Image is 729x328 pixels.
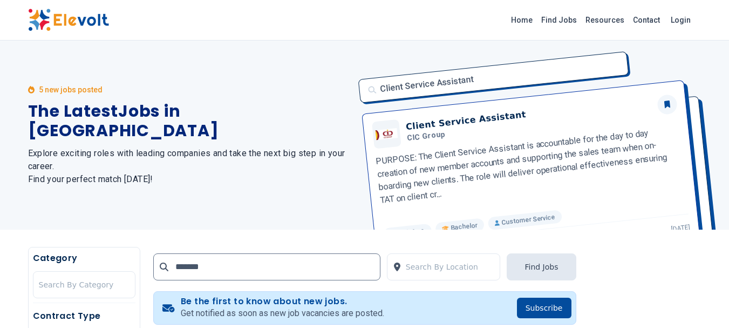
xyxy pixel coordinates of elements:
img: Elevolt [28,9,109,31]
a: Login [664,9,697,31]
a: Resources [581,11,629,29]
button: Find Jobs [507,253,576,280]
a: Home [507,11,537,29]
h5: Category [33,252,135,265]
h5: Contract Type [33,310,135,323]
h2: Explore exciting roles with leading companies and take the next big step in your career. Find you... [28,147,352,186]
button: Subscribe [517,298,571,318]
a: Find Jobs [537,11,581,29]
h4: Be the first to know about new jobs. [181,296,384,307]
p: 5 new jobs posted [39,84,103,95]
a: Contact [629,11,664,29]
h1: The Latest Jobs in [GEOGRAPHIC_DATA] [28,102,352,140]
p: Get notified as soon as new job vacancies are posted. [181,307,384,320]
